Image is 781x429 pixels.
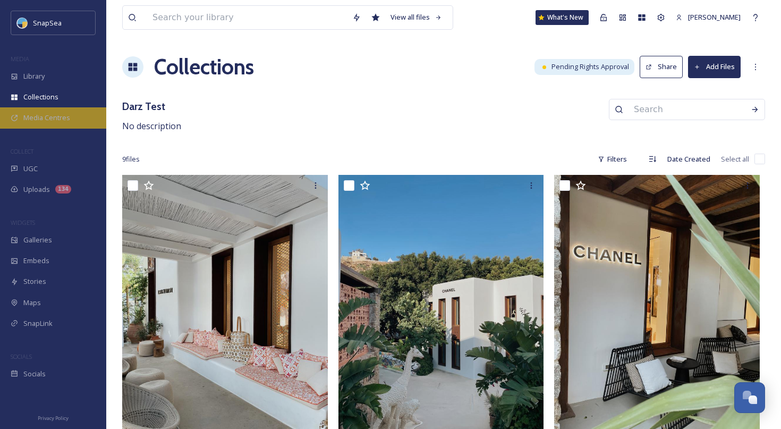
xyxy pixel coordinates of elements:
[147,6,347,29] input: Search your library
[38,415,69,422] span: Privacy Policy
[734,382,765,413] button: Open Chat
[629,98,745,121] input: Search
[122,120,181,132] span: No description
[11,147,33,155] span: COLLECT
[33,18,62,28] span: SnapSea
[592,149,632,170] div: Filters
[536,10,589,25] a: What's New
[640,56,683,78] button: Share
[11,218,35,226] span: WIDGETS
[11,352,32,360] span: SOCIALS
[23,256,49,266] span: Embeds
[55,185,71,194] div: 134
[551,62,629,72] span: Pending Rights Approval
[23,235,52,245] span: Galleries
[23,71,45,81] span: Library
[23,318,53,329] span: SnapLink
[38,411,69,424] a: Privacy Policy
[721,154,749,164] span: Select all
[688,12,741,22] span: [PERSON_NAME]
[154,51,254,83] a: Collections
[17,18,28,28] img: snapsea-logo.png
[23,298,41,308] span: Maps
[670,7,746,28] a: [PERSON_NAME]
[122,99,181,114] h3: Darz Test
[122,154,140,164] span: 9 file s
[23,369,46,379] span: Socials
[23,113,70,123] span: Media Centres
[688,56,741,78] button: Add Files
[23,276,46,287] span: Stories
[23,184,50,195] span: Uploads
[23,164,38,174] span: UGC
[385,7,447,28] a: View all files
[23,92,58,102] span: Collections
[11,55,29,63] span: MEDIA
[662,149,716,170] div: Date Created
